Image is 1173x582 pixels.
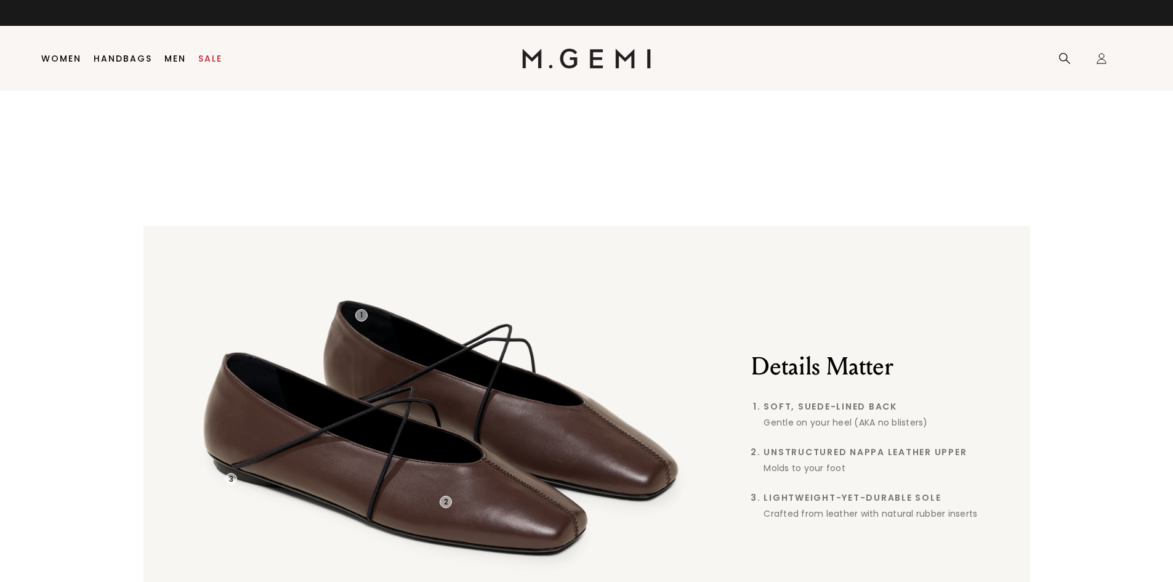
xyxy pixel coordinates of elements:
[355,309,368,321] div: 1
[764,462,999,474] div: Molds to your foot
[164,54,186,63] a: Men
[522,49,651,68] img: M.Gemi
[764,493,999,503] span: Lightweight-Yet-Durable Sole
[764,507,999,520] div: Crafted from leather with natural rubber inserts
[764,402,999,411] span: Soft, Suede-Lined Back
[41,54,81,63] a: Women
[94,54,152,63] a: Handbags
[764,416,999,429] div: Gentle on your heel (AKA no blisters)
[751,352,999,381] h2: Details Matter
[198,54,222,63] a: Sale
[764,447,999,457] span: Unstructured Nappa Leather Upper
[225,473,237,485] div: 3
[440,496,452,508] div: 2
